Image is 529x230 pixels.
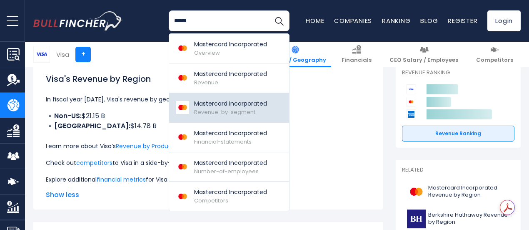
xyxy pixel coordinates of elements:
[476,57,513,64] span: Competitors
[389,57,458,64] span: CEO Salary / Employees
[406,84,416,94] img: Visa competitors logo
[169,182,289,211] a: Mastercard Incorporated Competitors
[487,10,521,31] a: Login
[46,73,371,85] h1: Visa's Revenue by Region
[169,93,289,123] a: Mastercard Incorporated Revenue-by-segment
[194,129,267,138] p: Mastercard Incorporated
[33,11,123,30] img: bullfincher logo
[448,16,477,25] a: Register
[406,109,416,119] img: American Express Company competitors logo
[56,50,69,59] div: Visa
[46,190,371,200] span: Show less
[382,16,410,25] a: Ranking
[46,158,371,168] p: Check out to Visa in a side-by-side comparison.
[116,142,177,150] a: Revenue by Products
[46,121,371,131] li: $14.78 B
[194,197,228,205] span: Competitors
[402,167,514,174] p: Related
[169,63,289,93] a: Mastercard Incorporated Revenue
[75,47,91,62] a: +
[194,167,259,175] span: Number-of-employees
[428,185,509,199] span: Mastercard Incorporated Revenue by Region
[194,99,267,108] p: Mastercard Incorporated
[306,16,324,25] a: Home
[169,152,289,182] a: Mastercard Incorporated Number-of-employees
[194,40,267,49] p: Mastercard Incorporated
[420,16,438,25] a: Blog
[194,49,220,57] span: Overview
[194,70,267,78] p: Mastercard Incorporated
[169,34,289,63] a: Mastercard Incorporated Overview
[169,123,289,152] a: Mastercard Incorporated Financial-statements
[269,10,289,31] button: Search
[406,97,416,107] img: Mastercard Incorporated competitors logo
[54,121,130,131] b: [GEOGRAPHIC_DATA]:
[194,78,218,86] span: Revenue
[194,188,267,197] p: Mastercard Incorporated
[334,16,372,25] a: Companies
[384,42,463,67] a: CEO Salary / Employees
[194,159,267,167] p: Mastercard Incorporated
[194,138,252,146] span: Financial-statements
[54,111,82,121] b: Non-US:
[337,42,377,67] a: Financials
[46,141,371,151] p: Learn more about Visa’s
[46,94,371,104] p: In fiscal year [DATE], Visa's revenue by geographical region are as follows:
[97,175,146,184] a: financial metrics
[46,111,371,121] li: $21.15 B
[33,11,123,30] a: Go to homepage
[34,46,50,62] img: V logo
[402,180,514,203] a: Mastercard Incorporated Revenue by Region
[402,69,514,76] p: Revenue Ranking
[194,108,255,116] span: Revenue-by-segment
[471,42,518,67] a: Competitors
[264,57,326,64] span: Product / Geography
[402,126,514,142] a: Revenue Ranking
[260,42,331,67] a: Product / Geography
[407,182,426,201] img: MA logo
[342,57,372,64] span: Financials
[76,159,112,167] a: competitors
[428,212,509,226] span: Berkshire Hathaway Revenue by Region
[407,210,426,228] img: BRK-B logo
[46,174,371,185] p: Explore additional for Visa.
